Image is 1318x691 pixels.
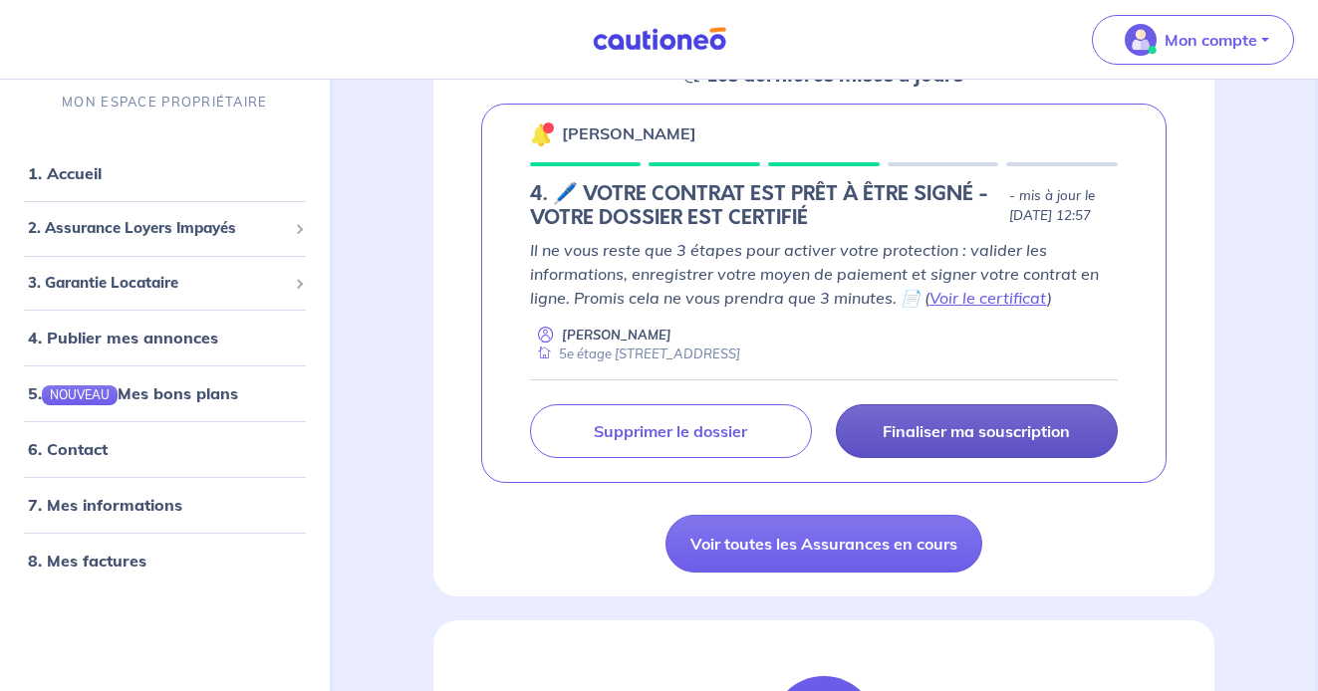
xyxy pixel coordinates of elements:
[1009,186,1118,226] p: - mis à jour le [DATE] 12:57
[8,210,322,249] div: 2. Assurance Loyers Impayés
[8,374,322,414] div: 5.NOUVEAUMes bons plans
[594,421,747,441] p: Supprimer le dossier
[929,288,1047,308] a: Voir le certificat
[8,264,322,303] div: 3. Garantie Locataire
[28,496,182,516] a: 7. Mes informations
[530,182,1118,230] div: state: CONTRACT-INFO-IN-PROGRESS, Context: MORE-THAN-6-MONTHS,CHOOSE-CERTIFICATE,ALONE,LESSOR-DOC...
[585,27,734,52] img: Cautioneo
[28,552,146,572] a: 8. Mes factures
[836,404,1118,458] a: Finaliser ma souscription
[883,421,1070,441] p: Finaliser ma souscription
[530,345,740,363] div: 5e étage [STREET_ADDRESS]
[28,218,287,241] span: 2. Assurance Loyers Impayés
[665,515,982,573] a: Voir toutes les Assurances en cours
[8,430,322,470] div: 6. Contact
[530,182,1001,230] h5: 4. 🖊️ VOTRE CONTRAT EST PRÊT À ÊTRE SIGNÉ - VOTRE DOSSIER EST CERTIFIÉ
[530,404,812,458] a: Supprimer le dossier
[28,272,287,295] span: 3. Garantie Locataire
[562,121,696,145] p: [PERSON_NAME]
[8,542,322,581] div: 8. Mes factures
[28,384,238,404] a: 5.NOUVEAUMes bons plans
[1092,15,1294,65] button: illu_account_valid_menu.svgMon compte
[8,486,322,526] div: 7. Mes informations
[530,238,1118,310] p: Il ne vous reste que 3 étapes pour activer votre protection : valider les informations, enregistr...
[28,164,102,184] a: 1. Accueil
[562,326,671,345] p: [PERSON_NAME]
[62,93,267,112] p: MON ESPACE PROPRIÉTAIRE
[530,122,554,146] img: 🔔
[1125,24,1157,56] img: illu_account_valid_menu.svg
[28,440,108,460] a: 6. Contact
[8,154,322,194] div: 1. Accueil
[1165,28,1257,52] p: Mon compte
[28,329,218,348] a: 4. Publier mes annonces
[8,319,322,358] div: 4. Publier mes annonces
